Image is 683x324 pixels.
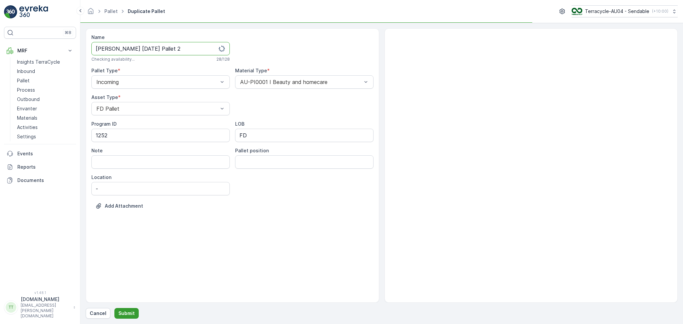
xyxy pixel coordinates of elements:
[118,310,135,317] p: Submit
[235,148,269,153] label: Pallet position
[235,68,267,73] label: Material Type
[14,57,76,67] a: Insights TerraCycle
[572,8,582,15] img: terracycle_logo.png
[17,164,73,170] p: Reports
[17,105,37,112] p: Envanter
[14,113,76,123] a: Materials
[14,132,76,141] a: Settings
[4,147,76,160] a: Events
[6,302,16,313] div: TT
[86,308,110,319] button: Cancel
[104,8,118,14] a: Pallet
[14,95,76,104] a: Outbound
[91,34,105,40] label: Name
[17,87,35,93] p: Process
[4,160,76,174] a: Reports
[21,296,70,303] p: [DOMAIN_NAME]
[17,133,36,140] p: Settings
[14,85,76,95] a: Process
[91,148,103,153] label: Note
[14,104,76,113] a: Envanter
[91,121,117,127] label: Program ID
[4,296,76,319] button: TT[DOMAIN_NAME][EMAIL_ADDRESS][PERSON_NAME][DOMAIN_NAME]
[4,5,17,19] img: logo
[585,8,649,15] p: Terracycle-AU04 - Sendable
[91,57,135,62] span: Checking availability...
[4,44,76,57] button: MRF
[17,59,60,65] p: Insights TerraCycle
[90,310,106,317] p: Cancel
[14,76,76,85] a: Pallet
[17,68,35,75] p: Inbound
[17,96,40,103] p: Outbound
[4,174,76,187] a: Documents
[4,291,76,295] span: v 1.48.1
[17,177,73,184] p: Documents
[87,10,94,16] a: Homepage
[17,124,38,131] p: Activities
[91,94,118,100] label: Asset Type
[19,5,48,19] img: logo_light-DOdMpM7g.png
[91,201,147,211] button: Upload File
[17,47,63,54] p: MRF
[235,121,244,127] label: LOB
[21,303,70,319] p: [EMAIL_ADDRESS][PERSON_NAME][DOMAIN_NAME]
[91,174,111,180] label: Location
[114,308,139,319] button: Submit
[14,67,76,76] a: Inbound
[126,8,166,15] span: Duplicate Pallet
[652,9,668,14] p: ( +10:00 )
[17,150,73,157] p: Events
[14,123,76,132] a: Activities
[17,77,30,84] p: Pallet
[105,203,143,209] p: Add Attachment
[65,30,71,35] p: ⌘B
[572,5,678,17] button: Terracycle-AU04 - Sendable(+10:00)
[91,68,118,73] label: Pallet Type
[17,115,37,121] p: Materials
[216,57,230,62] p: 28 / 128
